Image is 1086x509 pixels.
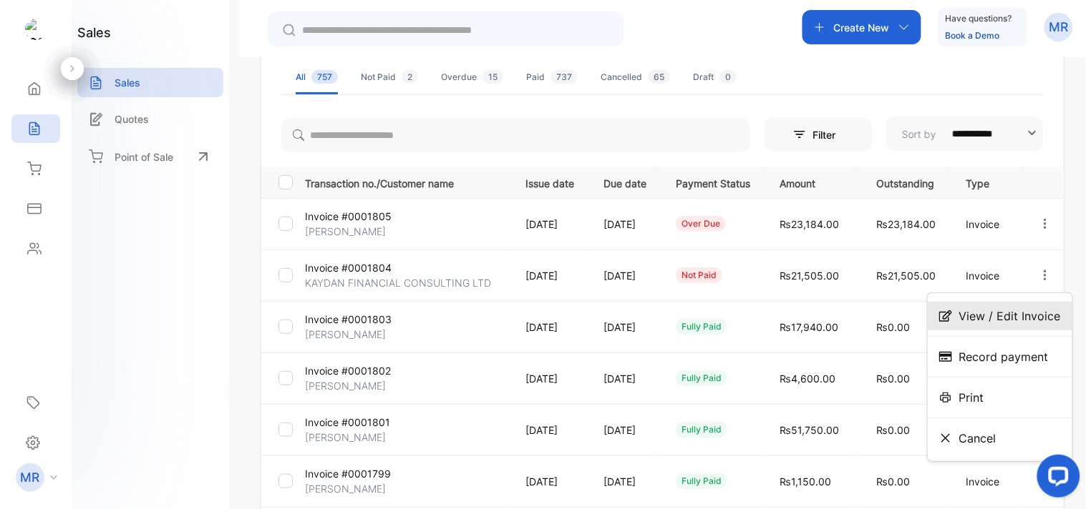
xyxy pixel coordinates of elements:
p: [DATE] [525,217,574,232]
p: Payment Status [676,173,750,191]
div: All [296,71,338,84]
button: Create New [803,10,921,44]
p: [PERSON_NAME] [305,224,386,239]
p: [DATE] [525,474,574,489]
p: Invoice #0001805 [305,209,392,224]
div: Cancelled [601,71,670,84]
div: fully paid [676,473,727,489]
p: Invoice [966,268,1009,283]
img: logo [25,19,47,40]
p: Invoice [966,474,1009,489]
span: ₨17,940.00 [780,321,838,333]
p: [DATE] [525,268,574,283]
a: Quotes [77,104,223,134]
span: ₨4,600.00 [780,372,835,385]
span: 65 [648,70,670,84]
p: Sort by [902,127,936,142]
p: Amount [780,173,847,191]
p: Type [966,173,1009,191]
p: [DATE] [603,422,646,438]
h1: sales [77,23,111,42]
p: Outstanding [876,173,937,191]
span: Print [959,389,984,406]
p: [DATE] [525,371,574,386]
span: ₨51,750.00 [780,424,839,436]
p: Have questions? [946,11,1012,26]
p: [DATE] [603,474,646,489]
span: ₨21,505.00 [876,270,936,282]
button: Sort by [886,117,1044,151]
p: [PERSON_NAME] [305,327,386,342]
div: Overdue [441,71,503,84]
span: ₨1,150.00 [780,475,831,488]
p: MR [21,468,40,487]
p: [DATE] [525,320,574,335]
span: View / Edit Invoice [959,307,1061,325]
p: MR [1049,18,1069,36]
span: ₨0.00 [876,321,910,333]
p: [PERSON_NAME] [305,481,386,496]
p: Invoice [966,217,1009,232]
p: Create New [834,20,890,35]
a: Point of Sale [77,141,223,172]
p: [DATE] [603,217,646,232]
span: Cancel [959,430,997,447]
div: over due [676,216,726,232]
span: ₨0.00 [876,372,910,385]
span: ₨23,184.00 [780,218,839,230]
p: Filter [813,127,844,142]
p: Invoice #0001802 [305,363,391,378]
p: Invoice #0001799 [305,466,391,481]
iframe: LiveChat chat widget [1026,449,1086,509]
p: KAYDAN FINANCIAL CONSULTING LTD [305,275,491,290]
p: Due date [603,173,646,191]
div: fully paid [676,319,727,335]
div: fully paid [676,370,727,386]
p: [PERSON_NAME] [305,378,386,393]
a: Sales [77,68,223,97]
span: 15 [483,70,503,84]
span: 2 [402,70,418,84]
span: Record payment [959,348,1049,365]
span: ₨23,184.00 [876,218,936,230]
p: Quotes [115,112,149,127]
div: Not Paid [361,71,418,84]
p: Invoice #0001804 [305,260,392,275]
div: fully paid [676,422,727,438]
p: Sales [115,75,140,90]
div: Draft [693,71,737,84]
span: 757 [311,70,338,84]
p: Issue date [525,173,574,191]
p: [DATE] [603,268,646,283]
span: 0 [719,70,737,84]
p: Transaction no./Customer name [305,173,508,191]
p: [DATE] [603,320,646,335]
p: [PERSON_NAME] [305,430,386,445]
span: 737 [551,70,578,84]
div: Paid [526,71,578,84]
span: ₨0.00 [876,424,910,436]
p: Invoice #0001801 [305,415,390,430]
p: [DATE] [603,371,646,386]
span: ₨21,505.00 [780,270,839,282]
button: Filter [765,117,872,152]
a: Book a Demo [946,30,1000,41]
p: [DATE] [525,422,574,438]
div: not paid [676,267,722,283]
p: Point of Sale [115,149,173,164]
span: ₨0.00 [876,475,910,488]
p: Invoice #0001803 [305,312,392,327]
button: MR [1044,10,1073,44]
